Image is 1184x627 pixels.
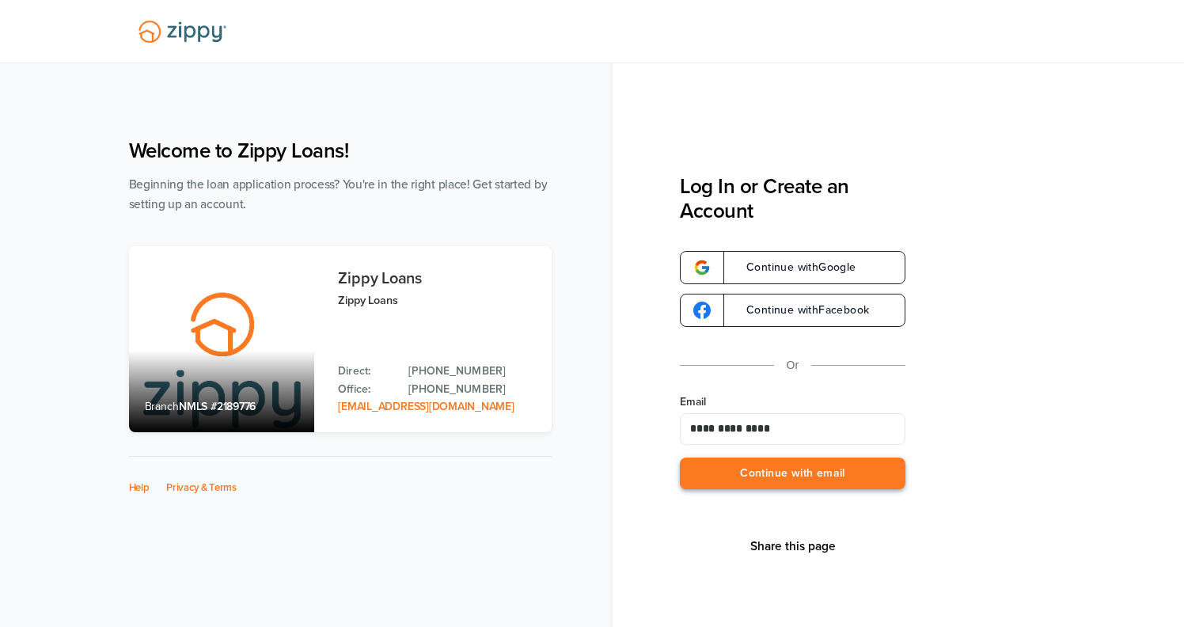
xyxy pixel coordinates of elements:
h1: Welcome to Zippy Loans! [129,139,552,163]
p: Direct: [338,363,393,380]
label: Email [680,394,905,410]
img: Lender Logo [129,13,236,50]
input: Email Address [680,413,905,445]
span: Continue with Facebook [731,305,869,316]
p: Office: [338,381,393,398]
p: Zippy Loans [338,291,535,310]
span: NMLS #2189776 [179,400,256,413]
span: Beginning the loan application process? You're in the right place! Get started by setting up an a... [129,177,548,211]
p: Or [787,355,799,375]
img: google-logo [693,259,711,276]
a: Privacy & Terms [166,481,237,494]
button: Continue with email [680,458,905,490]
span: Branch [145,400,180,413]
span: Continue with Google [731,262,856,273]
h3: Log In or Create an Account [680,174,905,223]
a: google-logoContinue withFacebook [680,294,905,327]
a: Office Phone: 512-975-2947 [408,381,535,398]
h3: Zippy Loans [338,270,535,287]
button: Share This Page [746,538,841,554]
a: Email Address: zippyguide@zippymh.com [338,400,514,413]
a: Direct Phone: 512-975-2947 [408,363,535,380]
a: google-logoContinue withGoogle [680,251,905,284]
a: Help [129,481,150,494]
img: google-logo [693,302,711,319]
